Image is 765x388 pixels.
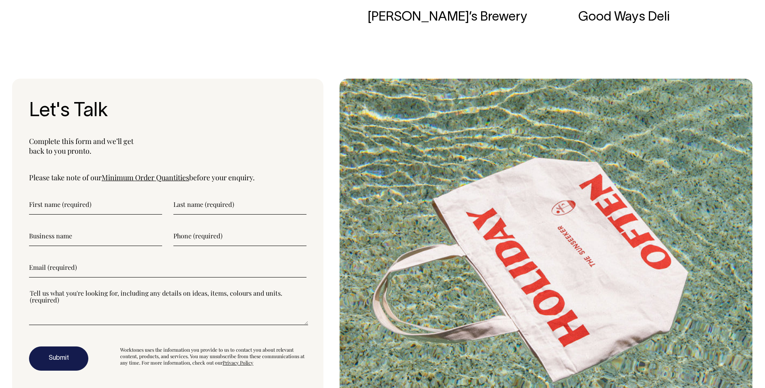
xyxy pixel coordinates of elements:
input: Business name [29,226,162,246]
div: Good Ways Deli [578,4,753,31]
input: Email (required) [29,257,306,277]
div: [PERSON_NAME]’s Brewery [368,4,542,31]
input: Phone (required) [173,226,306,246]
h3: Let's Talk [29,101,306,122]
p: Complete this form and we’ll get back to you pronto. [29,136,306,156]
a: Privacy Policy [223,359,253,366]
p: Please take note of our before your enquiry. [29,173,306,182]
a: Minimum Order Quantities [102,173,189,182]
input: First name (required) [29,194,162,215]
div: Worktones uses the information you provide to us to contact you about relevant content, products,... [120,346,306,371]
input: Last name (required) [173,194,306,215]
button: Submit [29,346,88,371]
